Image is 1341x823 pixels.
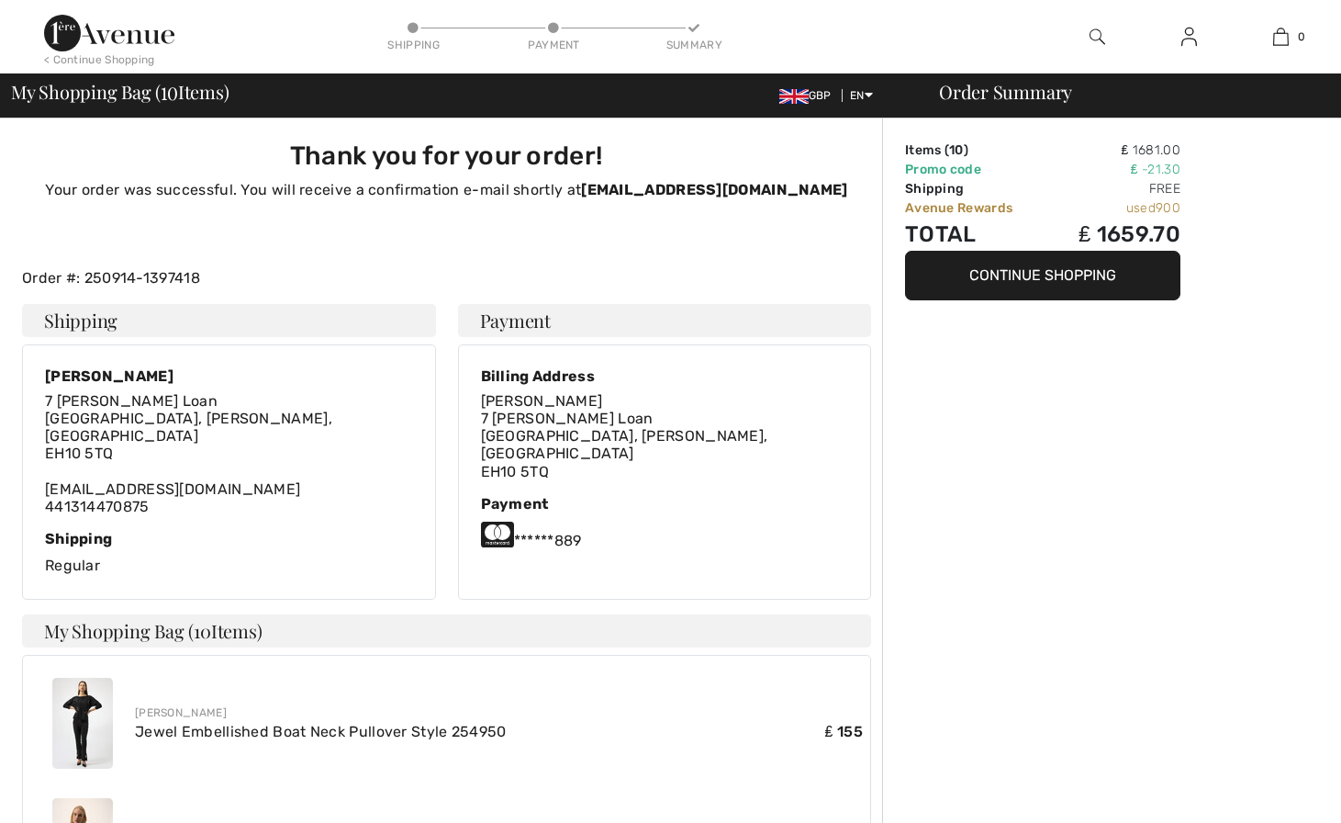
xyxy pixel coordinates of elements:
img: My Info [1181,26,1197,48]
td: Free [1046,179,1180,198]
span: ₤ 155 [825,721,863,743]
div: Order Summary [917,83,1330,101]
div: Payment [481,495,849,513]
span: 10 [194,618,211,643]
span: 900 [1156,200,1180,216]
button: Continue Shopping [905,251,1180,300]
h4: Shipping [22,304,436,337]
span: My Shopping Bag ( Items) [11,83,229,101]
div: Regular [45,530,413,577]
img: 1ère Avenue [44,15,174,51]
td: ₤ -21.30 [1046,160,1180,179]
img: Jewel Embellished Boat Neck Pullover Style 254950 [52,678,113,769]
a: Sign In [1167,26,1212,49]
td: Shipping [905,179,1046,198]
img: My Bag [1273,26,1289,48]
td: Items ( ) [905,141,1046,160]
h4: Payment [458,304,872,337]
span: 0 [1298,28,1305,45]
span: GBP [779,89,839,102]
a: 0 [1235,26,1325,48]
p: Your order was successful. You will receive a confirmation e-mail shortly at [33,179,860,201]
span: 7 [PERSON_NAME] Loan [GEOGRAPHIC_DATA], [PERSON_NAME], [GEOGRAPHIC_DATA] EH10 5TQ [481,410,768,480]
span: 10 [949,142,964,158]
h3: Thank you for your order! [33,141,860,172]
td: used [1046,198,1180,218]
td: ₤ 1659.70 [1046,218,1180,251]
strong: [EMAIL_ADDRESS][DOMAIN_NAME] [581,181,847,198]
span: 7 [PERSON_NAME] Loan [GEOGRAPHIC_DATA], [PERSON_NAME], [GEOGRAPHIC_DATA] EH10 5TQ [45,392,332,463]
span: 10 [161,78,178,102]
div: Shipping [386,37,441,53]
div: Summary [666,37,721,53]
td: Promo code [905,160,1046,179]
div: Order #: 250914-1397418 [11,267,882,289]
td: Total [905,218,1046,251]
div: [PERSON_NAME] [135,705,863,721]
span: EN [850,89,873,102]
div: Shipping [45,530,413,547]
td: ₤ 1681.00 [1046,141,1180,160]
div: [EMAIL_ADDRESS][DOMAIN_NAME] 441314470875 [45,392,413,515]
div: Billing Address [481,367,849,385]
img: search the website [1090,26,1105,48]
div: Payment [526,37,581,53]
h4: My Shopping Bag ( Items) [22,614,871,648]
img: UK Pound [779,89,809,104]
td: Avenue Rewards [905,198,1046,218]
div: < Continue Shopping [44,51,155,68]
span: [PERSON_NAME] [481,392,603,410]
a: Jewel Embellished Boat Neck Pullover Style 254950 [135,723,507,740]
div: [PERSON_NAME] [45,367,413,385]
